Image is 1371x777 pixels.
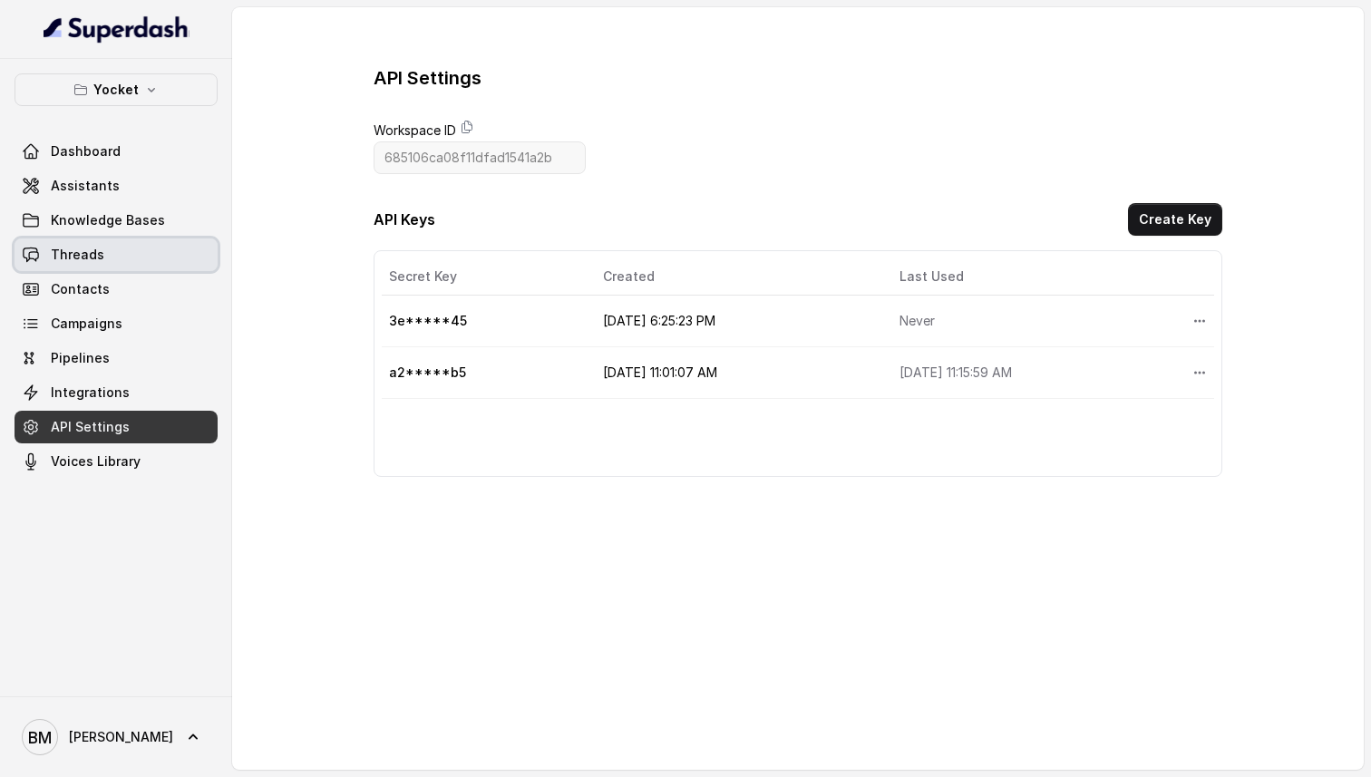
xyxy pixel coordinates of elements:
[1183,305,1216,337] button: More options
[15,170,218,202] a: Assistants
[15,411,218,443] a: API Settings
[51,418,130,436] span: API Settings
[374,120,456,141] label: Workspace ID
[588,258,885,296] th: Created
[15,307,218,340] a: Campaigns
[44,15,190,44] img: light.svg
[93,79,139,101] p: Yocket
[588,296,885,347] td: [DATE] 6:25:23 PM
[28,728,52,747] text: BM
[374,209,435,230] h3: API Keys
[51,452,141,471] span: Voices Library
[51,177,120,195] span: Assistants
[51,280,110,298] span: Contacts
[1183,356,1216,389] button: More options
[382,258,588,296] th: Secret Key
[885,296,1178,347] td: Never
[51,142,121,160] span: Dashboard
[51,384,130,402] span: Integrations
[885,258,1178,296] th: Last Used
[51,349,110,367] span: Pipelines
[15,712,218,762] a: [PERSON_NAME]
[1128,203,1222,236] button: Create Key
[15,376,218,409] a: Integrations
[69,728,173,746] span: [PERSON_NAME]
[15,238,218,271] a: Threads
[588,347,885,399] td: [DATE] 11:01:07 AM
[51,246,104,264] span: Threads
[51,315,122,333] span: Campaigns
[51,211,165,229] span: Knowledge Bases
[374,65,481,91] h3: API Settings
[15,342,218,374] a: Pipelines
[15,135,218,168] a: Dashboard
[885,347,1178,399] td: [DATE] 11:15:59 AM
[15,204,218,237] a: Knowledge Bases
[15,273,218,306] a: Contacts
[15,445,218,478] a: Voices Library
[15,73,218,106] button: Yocket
